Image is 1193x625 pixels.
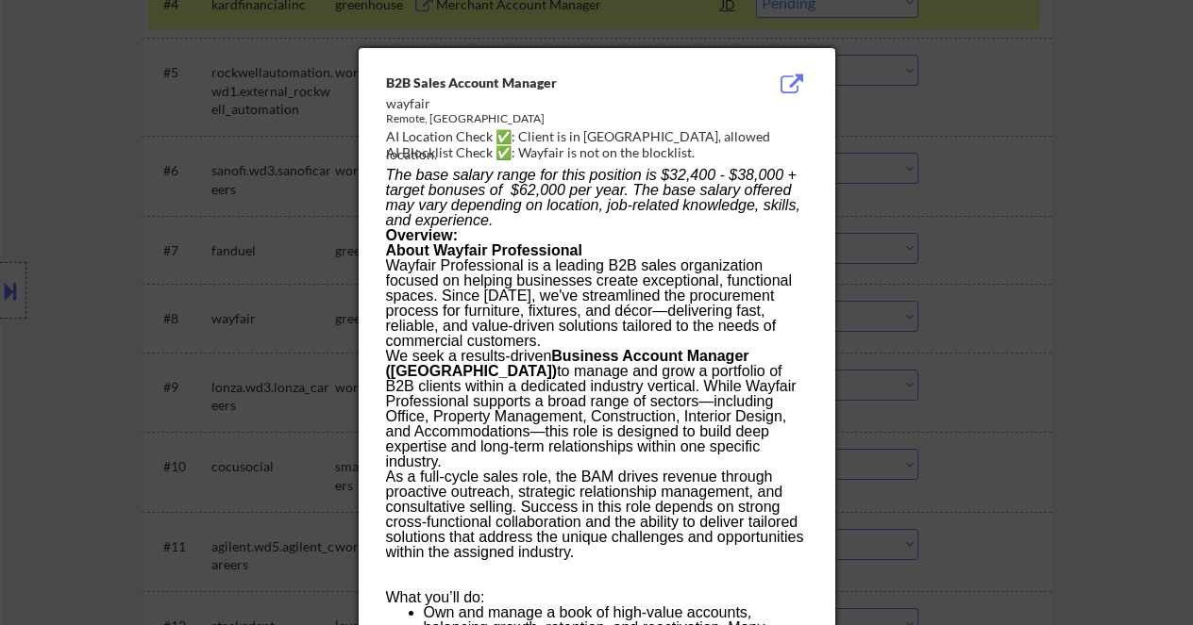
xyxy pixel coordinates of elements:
[386,348,749,379] strong: Business Account Manager ([GEOGRAPHIC_DATA])
[386,167,800,228] em: The base salary range for this position is $32,400 - $38,000 + target bonuses of $62,000 per year...
[386,590,807,605] p: What you’ll do:
[386,349,807,469] p: We seek a results-driven to manage and grow a portfolio of B2B clients within a dedicated industr...
[386,94,713,113] div: wayfair
[386,74,713,92] div: B2B Sales Account Manager
[386,111,713,127] div: Remote, [GEOGRAPHIC_DATA]
[386,143,815,162] div: AI Blocklist Check ✅: Wayfair is not on the blocklist.
[386,227,458,243] strong: Overview:
[386,469,807,560] p: As a full-cycle sales role, the BAM drives revenue through proactive outreach, strategic relation...
[386,258,807,349] p: Wayfair Professional is a leading B2B sales organization focused on helping businesses create exc...
[386,242,582,258] strong: About Wayfair Professional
